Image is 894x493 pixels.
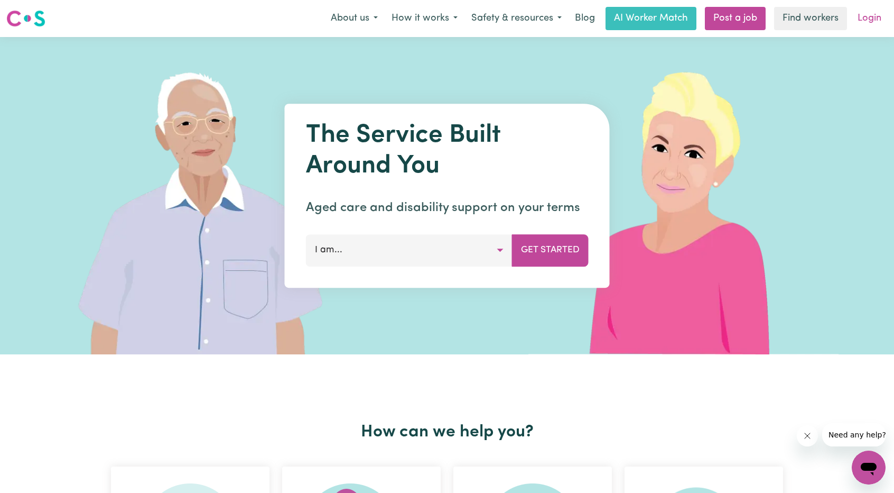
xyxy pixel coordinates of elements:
a: Blog [569,7,601,30]
iframe: Close message [797,425,818,446]
button: How it works [385,7,464,30]
img: Careseekers logo [6,9,45,28]
iframe: Message from company [822,423,886,446]
a: Login [851,7,888,30]
button: I am... [306,234,513,266]
a: Find workers [774,7,847,30]
h2: How can we help you? [105,422,789,442]
button: About us [324,7,385,30]
h1: The Service Built Around You [306,121,589,181]
button: Safety & resources [464,7,569,30]
button: Get Started [512,234,589,266]
span: Need any help? [6,7,64,16]
a: Post a job [705,7,766,30]
iframe: Button to launch messaging window [852,451,886,485]
p: Aged care and disability support on your terms [306,198,589,217]
a: Careseekers logo [6,6,45,31]
a: AI Worker Match [606,7,696,30]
